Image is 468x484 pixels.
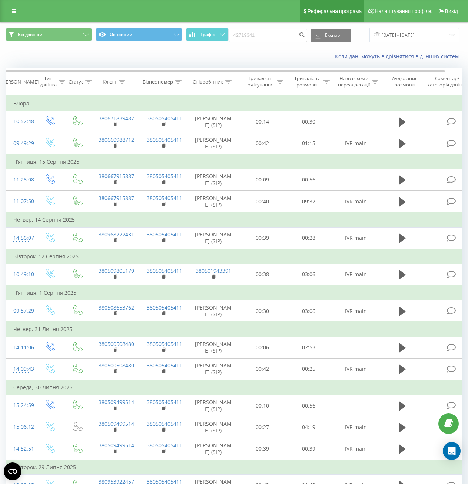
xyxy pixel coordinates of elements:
[286,133,332,154] td: 01:15
[147,362,182,369] a: 380505405411
[200,32,215,37] span: Графік
[375,8,432,14] span: Налаштування профілю
[40,75,57,88] div: Тип дзвінка
[239,227,286,249] td: 00:39
[286,395,332,416] td: 00:56
[286,111,332,133] td: 00:30
[99,362,134,369] a: 380500508480
[13,304,28,318] div: 09:57:29
[239,416,286,438] td: 00:27
[147,136,182,143] a: 380505405411
[187,300,239,322] td: [PERSON_NAME] (SIP)
[187,337,239,358] td: [PERSON_NAME] (SIP)
[187,395,239,416] td: [PERSON_NAME] (SIP)
[13,340,28,355] div: 14:11:06
[246,75,275,88] div: Тривалість очікування
[187,227,239,249] td: [PERSON_NAME] (SIP)
[286,438,332,460] td: 00:39
[443,442,461,460] div: Open Intercom Messenger
[99,115,134,122] a: 380671839487
[147,173,182,180] a: 380505405411
[386,75,422,88] div: Аудіозапис розмови
[193,79,223,85] div: Співробітник
[338,75,370,88] div: Назва схеми переадресації
[99,399,134,406] a: 380509499514
[286,169,332,190] td: 00:56
[196,267,231,274] a: 380501943391
[286,191,332,213] td: 09:32
[332,416,380,438] td: IVR main
[332,264,380,285] td: IVR main
[239,169,286,190] td: 00:09
[147,420,182,427] a: 380505405411
[239,337,286,358] td: 00:06
[147,304,182,311] a: 380505405411
[286,300,332,322] td: 03:06
[239,133,286,154] td: 00:42
[239,300,286,322] td: 00:30
[69,79,83,85] div: Статус
[335,53,462,60] a: Коли дані можуть відрізнятися вiд інших систем
[99,231,134,238] a: 380968222431
[286,337,332,358] td: 02:53
[286,358,332,380] td: 00:25
[332,358,380,380] td: IVR main
[13,173,28,187] div: 11:28:08
[187,438,239,460] td: [PERSON_NAME] (SIP)
[13,420,28,434] div: 15:06:12
[187,169,239,190] td: [PERSON_NAME] (SIP)
[239,438,286,460] td: 00:39
[308,8,362,14] span: Реферальна програма
[187,416,239,438] td: [PERSON_NAME] (SIP)
[332,227,380,249] td: IVR main
[99,340,134,347] a: 380500508480
[187,358,239,380] td: [PERSON_NAME] (SIP)
[186,28,229,41] button: Графік
[147,267,182,274] a: 380505405411
[311,29,351,42] button: Експорт
[239,358,286,380] td: 00:42
[99,194,134,202] a: 380667915887
[332,133,380,154] td: IVR main
[332,191,380,213] td: IVR main
[147,340,182,347] a: 380505405411
[187,191,239,213] td: [PERSON_NAME] (SIP)
[229,29,307,42] input: Пошук за номером
[332,438,380,460] td: IVR main
[239,264,286,285] td: 00:38
[147,399,182,406] a: 380505405411
[13,231,28,245] div: 14:56:07
[13,442,28,456] div: 14:52:51
[99,267,134,274] a: 380509805179
[13,194,28,209] div: 11:07:50
[13,114,28,129] div: 10:52:48
[18,32,42,37] span: Всі дзвінки
[187,111,239,133] td: [PERSON_NAME] (SIP)
[99,420,134,427] a: 380509499514
[13,136,28,151] div: 09:49:29
[103,79,117,85] div: Клієнт
[96,28,182,41] button: Основний
[445,8,458,14] span: Вихід
[99,442,134,449] a: 380509499514
[13,267,28,282] div: 10:49:10
[99,304,134,311] a: 380508653762
[1,79,39,85] div: [PERSON_NAME]
[13,398,28,413] div: 15:24:59
[147,231,182,238] a: 380505405411
[6,28,92,41] button: Всі дзвінки
[147,194,182,202] a: 380505405411
[286,227,332,249] td: 00:28
[239,395,286,416] td: 00:10
[286,416,332,438] td: 04:19
[239,191,286,213] td: 00:40
[286,264,332,285] td: 03:06
[4,462,21,480] button: Open CMP widget
[13,362,28,376] div: 14:09:43
[99,136,134,143] a: 380660988712
[147,115,182,122] a: 380505405411
[332,300,380,322] td: IVR main
[143,79,173,85] div: Бізнес номер
[239,111,286,133] td: 00:14
[147,442,182,449] a: 380505405411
